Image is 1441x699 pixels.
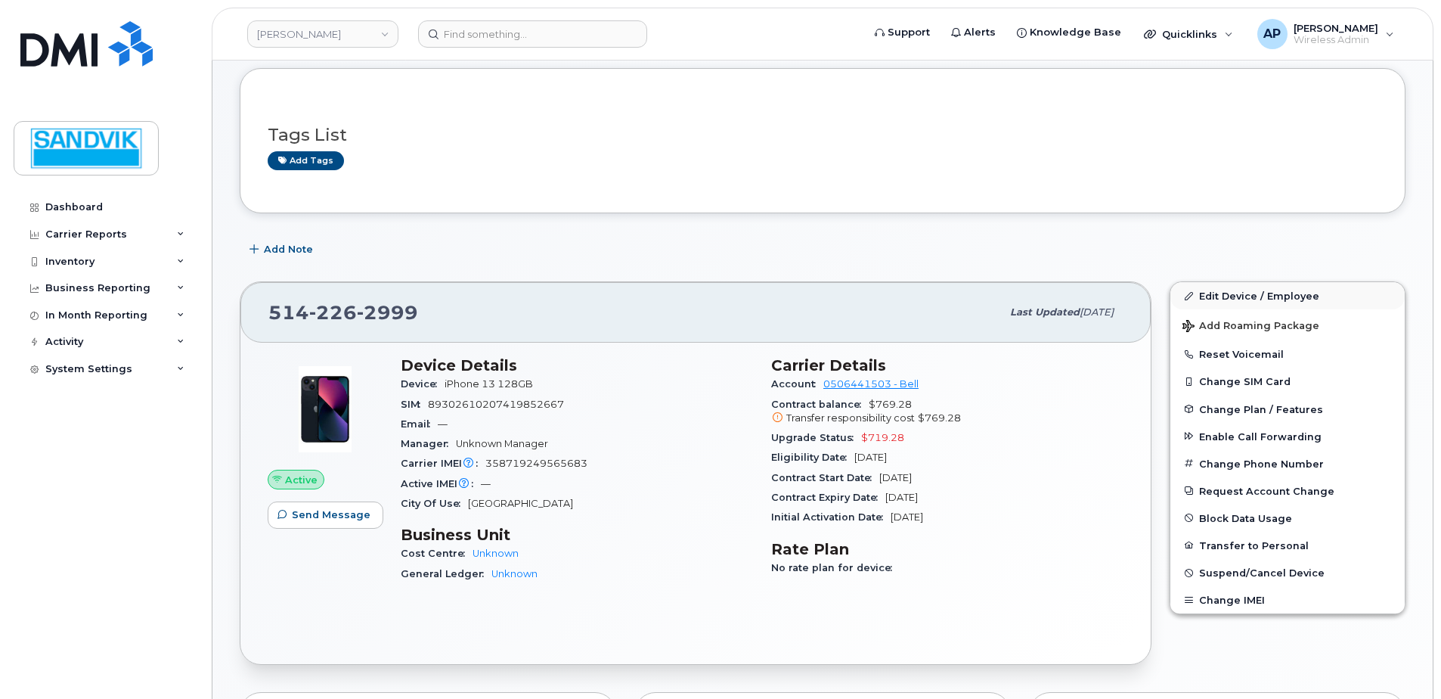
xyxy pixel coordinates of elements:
[1294,34,1378,46] span: Wireless Admin
[771,492,885,503] span: Contract Expiry Date
[771,378,823,390] span: Account
[861,432,904,443] span: $719.28
[891,511,923,523] span: [DATE]
[1170,586,1405,614] button: Change IMEI
[1080,306,1114,318] span: [DATE]
[268,126,1377,144] h3: Tags List
[941,17,1006,48] a: Alerts
[268,502,383,529] button: Send Message
[1247,19,1405,49] div: Annette Panzani
[473,548,519,559] a: Unknown
[401,378,445,390] span: Device
[786,412,915,424] span: Transfer responsibility cost
[280,364,370,455] img: image20231002-3703462-1ig824h.jpeg
[864,17,941,48] a: Support
[1182,320,1319,334] span: Add Roaming Package
[771,356,1123,374] h3: Carrier Details
[771,562,900,573] span: No rate plan for device
[428,399,564,410] span: 89302610207419852667
[771,432,861,443] span: Upgrade Status
[964,25,996,40] span: Alerts
[468,498,573,509] span: [GEOGRAPHIC_DATA]
[771,452,854,463] span: Eligibility Date
[823,378,919,390] a: 0506441503 - Bell
[445,378,533,390] span: iPhone 13 128GB
[456,438,548,449] span: Unknown Manager
[1162,28,1217,40] span: Quicklinks
[1263,25,1281,43] span: AP
[888,25,930,40] span: Support
[1006,17,1132,48] a: Knowledge Base
[268,301,418,324] span: 514
[885,492,918,503] span: [DATE]
[485,458,587,469] span: 358719249565683
[268,151,344,170] a: Add tags
[1170,309,1405,340] button: Add Roaming Package
[401,498,468,509] span: City Of Use
[1010,306,1080,318] span: Last updated
[285,473,318,487] span: Active
[771,472,879,483] span: Contract Start Date
[771,511,891,523] span: Initial Activation Date
[292,508,370,522] span: Send Message
[401,526,753,544] h3: Business Unit
[1170,423,1405,450] button: Enable Call Forwarding
[401,568,491,579] span: General Ledger
[1199,430,1322,442] span: Enable Call Forwarding
[1170,532,1405,559] button: Transfer to Personal
[879,472,912,483] span: [DATE]
[1133,19,1244,49] div: Quicklinks
[918,412,961,424] span: $769.28
[1030,25,1121,40] span: Knowledge Base
[1170,505,1405,532] button: Block Data Usage
[357,301,418,324] span: 2999
[264,242,313,256] span: Add Note
[1294,22,1378,34] span: [PERSON_NAME]
[401,438,456,449] span: Manager
[240,236,326,263] button: Add Note
[401,356,753,374] h3: Device Details
[418,20,647,48] input: Find something...
[401,478,481,489] span: Active IMEI
[309,301,357,324] span: 226
[771,399,1123,426] span: $769.28
[1170,340,1405,368] button: Reset Voicemail
[1199,403,1323,415] span: Change Plan / Features
[1170,450,1405,477] button: Change Phone Number
[771,399,869,410] span: Contract balance
[438,418,448,430] span: —
[401,548,473,559] span: Cost Centre
[1199,567,1325,579] span: Suspend/Cancel Device
[1170,282,1405,309] a: Edit Device / Employee
[481,478,491,489] span: —
[401,458,485,469] span: Carrier IMEI
[771,540,1123,558] h3: Rate Plan
[1170,396,1405,423] button: Change Plan / Features
[854,452,887,463] span: [DATE]
[401,399,428,410] span: SIM
[491,568,538,579] a: Unknown
[247,20,398,48] a: Sandvik Tamrock
[1170,559,1405,586] button: Suspend/Cancel Device
[1170,368,1405,395] button: Change SIM Card
[1170,477,1405,505] button: Request Account Change
[401,418,438,430] span: Email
